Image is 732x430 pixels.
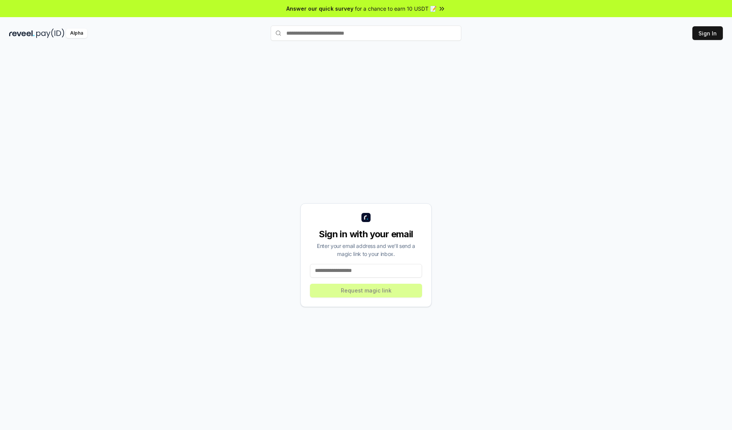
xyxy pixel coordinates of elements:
button: Sign In [692,26,723,40]
div: Enter your email address and we’ll send a magic link to your inbox. [310,242,422,258]
img: reveel_dark [9,29,35,38]
span: Answer our quick survey [286,5,353,13]
div: Sign in with your email [310,228,422,240]
span: for a chance to earn 10 USDT 📝 [355,5,437,13]
img: pay_id [36,29,64,38]
img: logo_small [361,213,371,222]
div: Alpha [66,29,87,38]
